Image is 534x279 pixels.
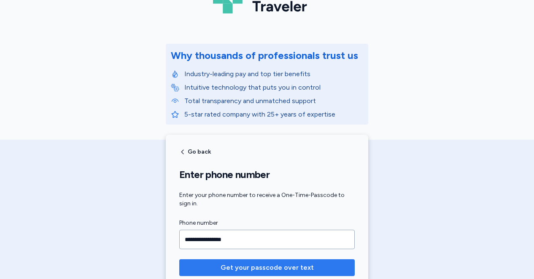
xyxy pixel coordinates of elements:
div: Enter your phone number to receive a One-Time-Passcode to sign in. [179,191,355,208]
label: Phone number [179,218,355,228]
p: Intuitive technology that puts you in control [184,82,363,93]
span: Get your passcode over text [221,263,314,273]
button: Go back [179,149,211,155]
p: Industry-leading pay and top tier benefits [184,69,363,79]
h1: Enter phone number [179,168,355,181]
button: Get your passcode over text [179,259,355,276]
p: 5-star rated company with 25+ years of expertise [184,109,363,120]
input: Phone number [179,230,355,249]
p: Total transparency and unmatched support [184,96,363,106]
div: Why thousands of professionals trust us [171,49,358,62]
span: Go back [188,149,211,155]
